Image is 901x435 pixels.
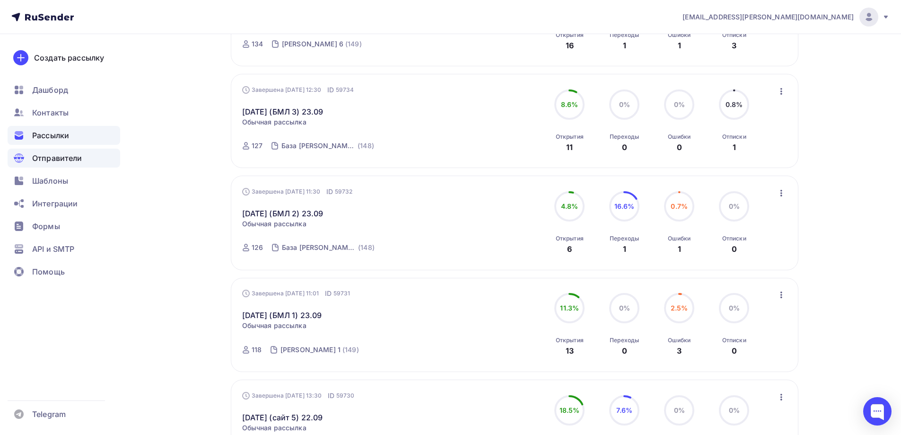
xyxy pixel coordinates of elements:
[560,406,580,414] span: 18.5%
[556,235,584,242] div: Открытия
[566,40,574,51] div: 16
[566,142,573,153] div: 11
[556,337,584,344] div: Открытия
[280,342,360,357] a: [PERSON_NAME] 1 (149)
[729,406,740,414] span: 0%
[32,408,66,420] span: Telegram
[32,198,78,209] span: Интеграции
[671,202,688,210] span: 0.7%
[252,345,262,355] div: 118
[328,391,334,400] span: ID
[622,142,627,153] div: 0
[726,100,743,108] span: 0.8%
[682,12,854,22] span: [EMAIL_ADDRESS][PERSON_NAME][DOMAIN_NAME]
[242,412,323,423] a: [DATE] (сайт 5) 22.09
[722,235,746,242] div: Отписки
[556,31,584,39] div: Открытия
[610,133,639,141] div: Переходы
[8,149,120,168] a: Отправители
[678,243,681,255] div: 1
[668,235,691,242] div: Ошибки
[252,39,263,49] div: 134
[722,133,746,141] div: Отписки
[252,141,262,151] div: 127
[732,40,736,51] div: 3
[560,304,579,312] span: 11.3%
[561,202,578,210] span: 4.8%
[732,345,737,356] div: 0
[682,8,890,27] a: [EMAIL_ADDRESS][PERSON_NAME][DOMAIN_NAME]
[32,130,69,141] span: Рассылки
[281,141,356,151] div: База [PERSON_NAME] 3
[358,141,374,151] div: (148)
[623,243,626,255] div: 1
[619,304,630,312] span: 0%
[242,310,322,321] a: [DATE] (БМЛ 1) 23.09
[32,175,68,186] span: Шаблоны
[678,40,681,51] div: 1
[32,221,60,232] span: Формы
[614,202,635,210] span: 16.6%
[566,345,574,356] div: 13
[32,107,69,118] span: Контакты
[8,217,120,236] a: Формы
[674,406,685,414] span: 0%
[34,52,104,63] div: Создать рассылку
[242,117,306,127] span: Обычная рассылка
[242,187,353,196] div: Завершена [DATE] 11:30
[325,289,332,298] span: ID
[242,219,306,229] span: Обычная рассылка
[345,39,362,49] div: (149)
[358,243,375,252] div: (148)
[619,100,630,108] span: 0%
[8,103,120,122] a: Контакты
[610,31,639,39] div: Переходы
[8,80,120,99] a: Дашборд
[342,345,359,355] div: (149)
[282,243,356,252] div: База [PERSON_NAME] 2
[610,337,639,344] div: Переходы
[671,304,688,312] span: 2.5%
[242,423,306,433] span: Обычная рассылка
[610,235,639,242] div: Переходы
[616,406,632,414] span: 7.6%
[327,85,334,95] span: ID
[333,289,350,298] span: 59731
[668,337,691,344] div: Ошибки
[674,100,685,108] span: 0%
[668,31,691,39] div: Ошибки
[280,345,341,355] div: [PERSON_NAME] 1
[732,243,737,255] div: 0
[281,36,363,52] a: [PERSON_NAME] 6 (149)
[242,208,324,219] a: [DATE] (БМЛ 2) 23.09
[623,40,626,51] div: 1
[242,289,350,298] div: Завершена [DATE] 11:01
[32,84,68,96] span: Дашборд
[8,126,120,145] a: Рассылки
[677,142,682,153] div: 0
[729,202,740,210] span: 0%
[32,152,82,164] span: Отправители
[281,240,376,255] a: База [PERSON_NAME] 2 (148)
[252,243,263,252] div: 126
[242,85,354,95] div: Завершена [DATE] 12:30
[282,39,343,49] div: [PERSON_NAME] 6
[556,133,584,141] div: Открытия
[336,391,355,400] span: 59730
[336,85,354,95] span: 59734
[280,138,375,153] a: База [PERSON_NAME] 3 (148)
[567,243,572,255] div: 6
[242,391,355,400] div: Завершена [DATE] 13:30
[729,304,740,312] span: 0%
[668,133,691,141] div: Ошибки
[8,171,120,190] a: Шаблоны
[32,243,74,255] span: API и SMTP
[242,321,306,330] span: Обычная рассылка
[733,142,736,153] div: 1
[561,100,578,108] span: 8.6%
[242,106,324,117] a: [DATE] (БМЛ 3) 23.09
[722,31,746,39] div: Отписки
[326,187,333,196] span: ID
[32,266,65,277] span: Помощь
[622,345,627,356] div: 0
